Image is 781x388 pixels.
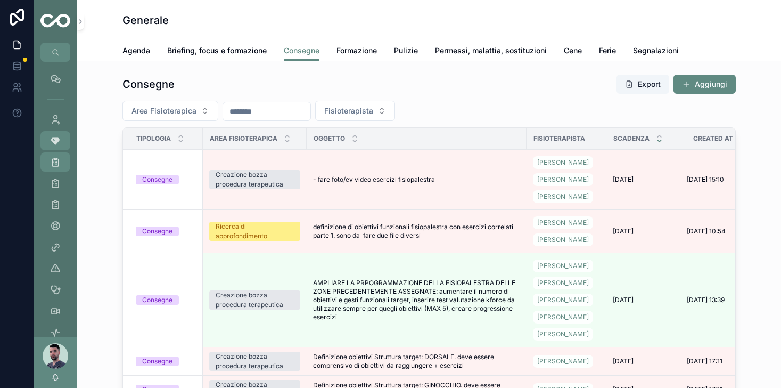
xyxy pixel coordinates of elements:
[216,222,294,241] div: Ricerca di approfondimento
[313,175,520,184] a: - fare foto/ev video esercizi fisiopalestra
[533,233,593,246] a: [PERSON_NAME]
[533,214,600,248] a: [PERSON_NAME][PERSON_NAME]
[533,134,585,143] span: Fisioterapista
[537,296,589,304] span: [PERSON_NAME]
[313,279,520,321] a: AMPLIARE LA PRPOGRAMMAZIONE DELLA FISIOPALESTRA DELLE ZONE PRECEDENTEMENTE ASSEGNATE: aumentare i...
[209,290,300,310] a: Creazione bozza procedura terapeutica
[533,355,593,368] a: [PERSON_NAME]
[537,279,589,287] span: [PERSON_NAME]
[315,101,395,121] button: Select Button
[284,41,319,61] a: Consegne
[142,357,172,366] div: Consegne
[209,222,300,241] a: Ricerca di approfondimento
[533,173,593,186] a: [PERSON_NAME]
[687,175,724,184] span: [DATE] 15:10
[533,353,600,370] a: [PERSON_NAME]
[564,41,582,62] a: Cene
[533,154,600,205] a: [PERSON_NAME][PERSON_NAME][PERSON_NAME]
[533,260,593,272] a: [PERSON_NAME]
[142,295,172,305] div: Consegne
[122,41,150,62] a: Agenda
[136,295,196,305] a: Consegne
[537,262,589,270] span: [PERSON_NAME]
[136,134,171,143] span: Tipologia
[533,216,593,229] a: [PERSON_NAME]
[136,357,196,366] a: Consegne
[687,296,725,304] span: [DATE] 13:39
[34,62,77,337] div: scrollable content
[136,227,196,236] a: Consegne
[142,175,172,184] div: Consegne
[613,227,634,236] span: [DATE]
[284,45,319,56] span: Consegne
[533,257,600,343] a: [PERSON_NAME][PERSON_NAME][PERSON_NAME][PERSON_NAME][PERSON_NAME]
[216,170,294,189] div: Creazione bozza procedura terapeutica
[40,14,70,29] img: App logo
[394,45,418,56] span: Pulizie
[533,311,593,324] a: [PERSON_NAME]
[616,75,669,94] button: Export
[673,75,736,94] button: Aggiungi
[537,330,589,338] span: [PERSON_NAME]
[537,219,589,227] span: [PERSON_NAME]
[435,41,547,62] a: Permessi, malattia, sostituzioni
[687,296,756,304] a: [DATE] 13:39
[533,294,593,306] a: [PERSON_NAME]
[613,357,634,366] span: [DATE]
[613,357,680,366] a: [DATE]
[687,227,726,236] span: [DATE] 10:54
[313,223,520,240] a: definizione di obiettivi funzionali fisiopalestra con esercizi correlati parte 1. sono da fare du...
[537,192,589,201] span: [PERSON_NAME]
[314,134,345,143] span: Oggetto
[537,357,589,366] span: [PERSON_NAME]
[687,357,756,366] a: [DATE] 17:11
[613,296,680,304] a: [DATE]
[435,45,547,56] span: Permessi, malattia, sostituzioni
[533,156,593,169] a: [PERSON_NAME]
[209,170,300,189] a: Creazione bozza procedura terapeutica
[142,227,172,236] div: Consegne
[564,45,582,56] span: Cene
[209,352,300,371] a: Creazione bozza procedura terapeutica
[537,175,589,184] span: [PERSON_NAME]
[394,41,418,62] a: Pulizie
[131,106,196,116] span: Area Fisioterapica
[216,352,294,371] div: Creazione bozza procedura terapeutica
[324,106,373,116] span: Fisioterapista
[533,190,593,203] a: [PERSON_NAME]
[687,175,756,184] a: [DATE] 15:10
[122,101,218,121] button: Select Button
[216,290,294,310] div: Creazione bozza procedura terapeutica
[599,45,616,56] span: Ferie
[613,175,634,184] span: [DATE]
[633,45,679,56] span: Segnalazioni
[167,41,267,62] a: Briefing, focus e formazione
[613,227,680,236] a: [DATE]
[210,134,277,143] span: Area Fisioterapica
[693,134,733,143] span: Created at
[122,77,175,92] h1: Consegne
[613,175,680,184] a: [DATE]
[336,45,377,56] span: Formazione
[313,175,435,184] span: - fare foto/ev video esercizi fisiopalestra
[533,328,593,341] a: [PERSON_NAME]
[633,41,679,62] a: Segnalazioni
[136,175,196,184] a: Consegne
[167,45,267,56] span: Briefing, focus e formazione
[599,41,616,62] a: Ferie
[313,353,520,370] a: Definizione obiettivi Struttura target: DORSALE. deve essere comprensivo di obiettivi da raggiung...
[122,13,169,28] h1: Generale
[537,236,589,244] span: [PERSON_NAME]
[122,45,150,56] span: Agenda
[537,158,589,167] span: [PERSON_NAME]
[613,134,650,143] span: Scadenza
[537,313,589,321] span: [PERSON_NAME]
[687,357,722,366] span: [DATE] 17:11
[533,277,593,289] a: [PERSON_NAME]
[613,296,634,304] span: [DATE]
[687,227,756,236] a: [DATE] 10:54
